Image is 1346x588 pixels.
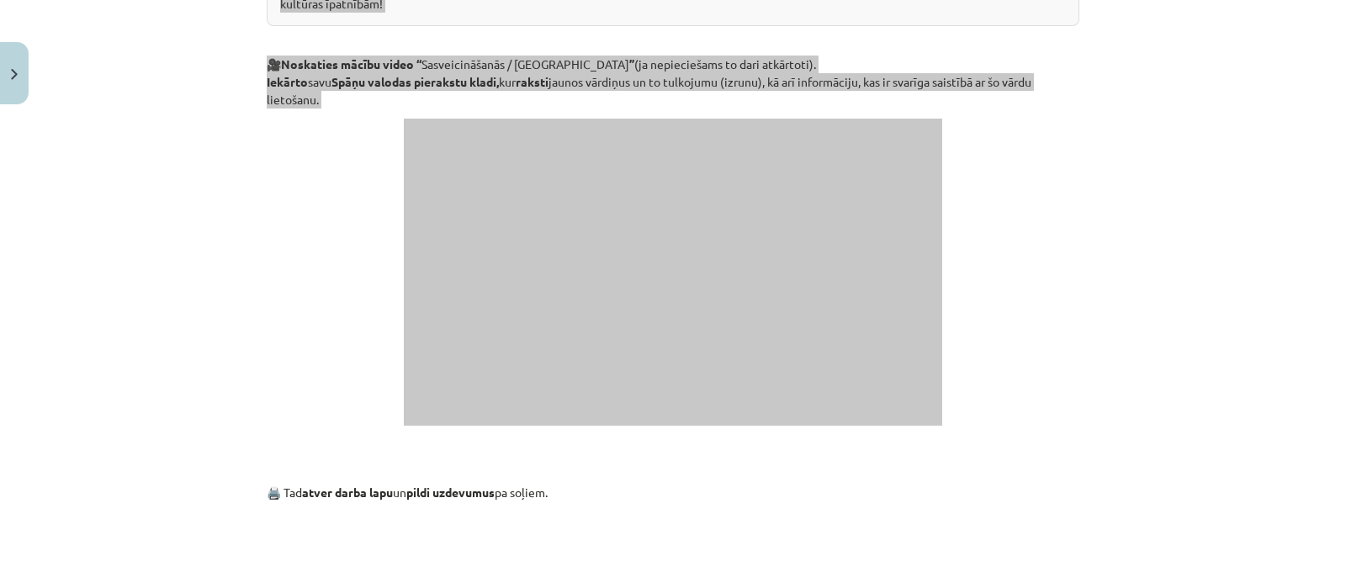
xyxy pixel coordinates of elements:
img: icon-close-lesson-0947bae3869378f0d4975bcd49f059093ad1ed9edebbc8119c70593378902aed.svg [11,69,18,80]
strong: mācību video [341,56,414,72]
strong: raksti [516,74,548,89]
strong: atver darba lapu [302,485,393,500]
strong: ” [629,56,634,72]
strong: pildi uzdevumus [406,485,495,500]
strong: Iekārto [267,74,308,89]
strong: Noskaties [281,56,338,72]
strong: Spāņu valodas [331,74,411,89]
p: 🖨️ Tad un pa soļiem. [267,436,1079,501]
strong: pierakstu kladi, [414,74,499,89]
p: 🎥 Sasveicināšanās / [GEOGRAPHIC_DATA] (ja nepieciešams to dari atkārtoti). savu kur jaunos vārdiņ... [267,26,1079,109]
strong: “ [416,56,421,72]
